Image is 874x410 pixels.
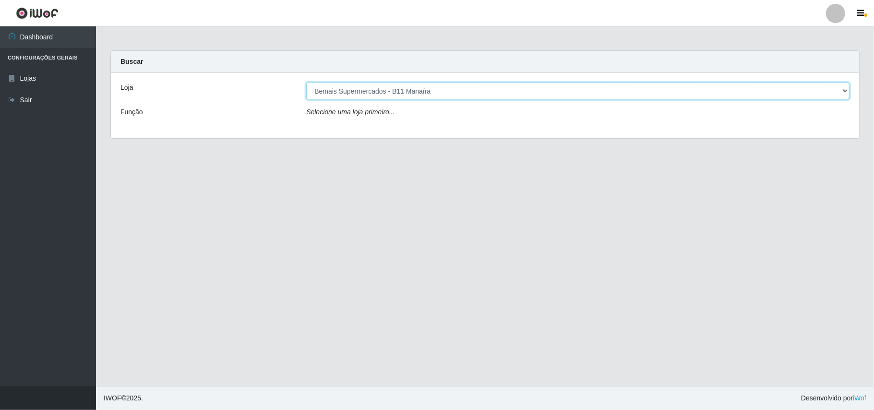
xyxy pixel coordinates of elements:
[16,7,59,19] img: CoreUI Logo
[801,393,866,403] span: Desenvolvido por
[853,394,866,402] a: iWof
[120,83,133,93] label: Loja
[104,393,143,403] span: © 2025 .
[120,58,143,65] strong: Buscar
[104,394,121,402] span: IWOF
[120,107,143,117] label: Função
[306,108,395,116] i: Selecione uma loja primeiro...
